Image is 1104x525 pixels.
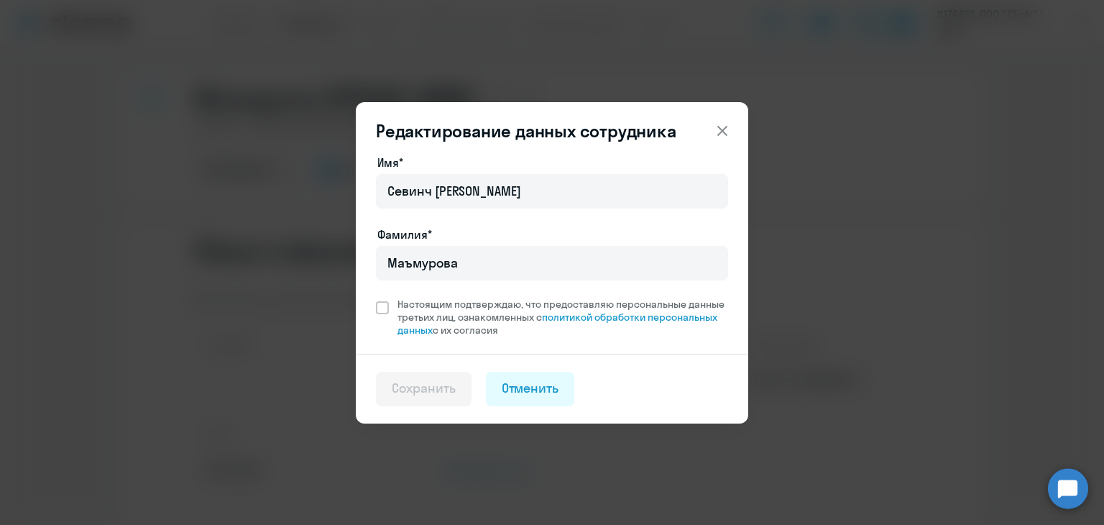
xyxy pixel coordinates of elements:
div: Сохранить [392,379,456,398]
div: Отменить [502,379,559,398]
button: Сохранить [376,372,471,406]
label: Фамилия* [377,226,432,243]
button: Отменить [486,372,575,406]
span: Настоящим подтверждаю, что предоставляю персональные данные третьих лиц, ознакомленных с с их сог... [397,298,728,337]
header: Редактирование данных сотрудника [356,119,748,142]
a: политикой обработки персональных данных [397,311,717,337]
